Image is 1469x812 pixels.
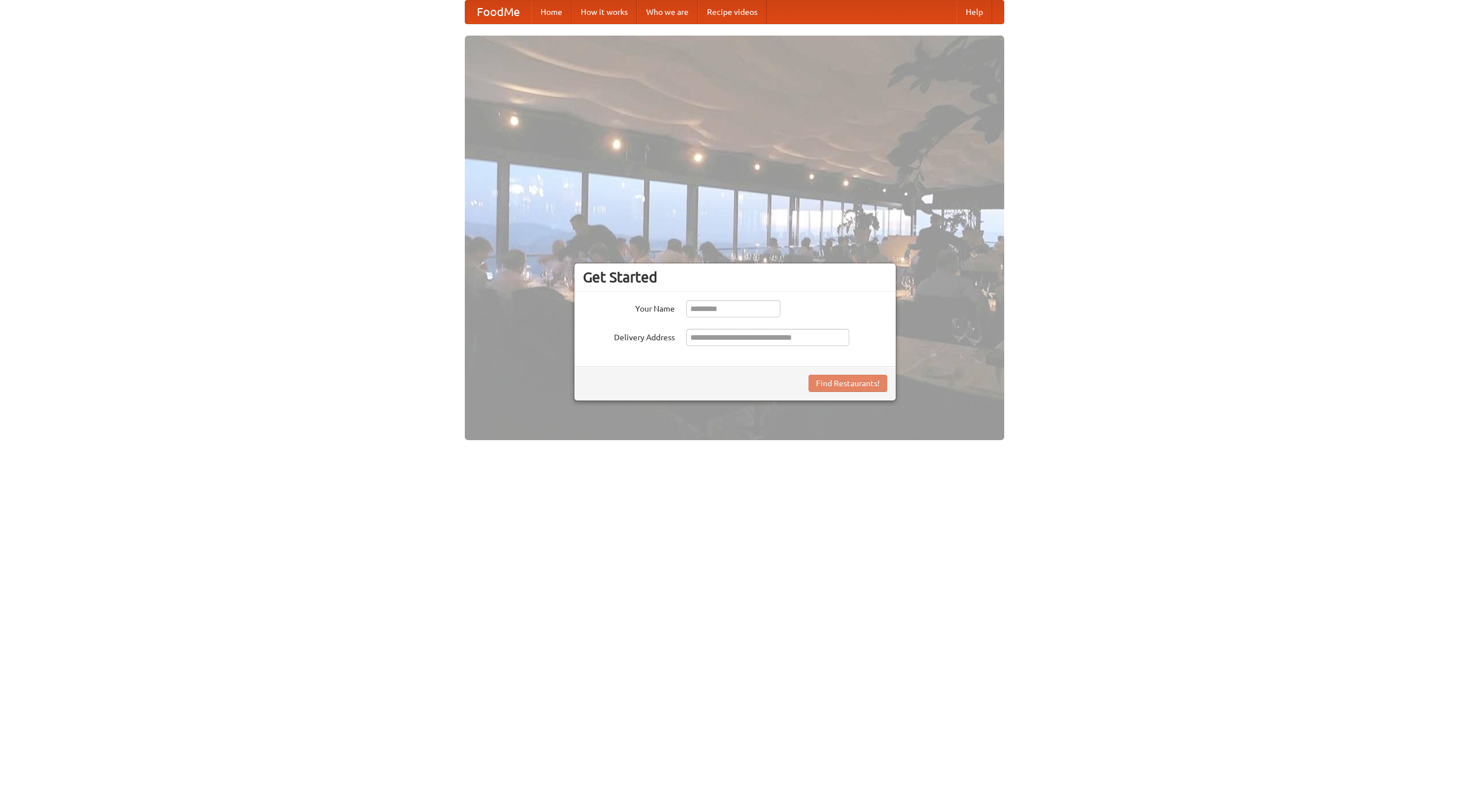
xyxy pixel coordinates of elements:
label: Delivery Address [583,329,675,343]
h3: Get Started [583,269,887,286]
a: Who we are [637,1,698,24]
a: Help [957,1,992,24]
a: FoodMe [465,1,531,24]
a: Recipe videos [698,1,767,24]
label: Your Name [583,300,675,314]
a: How it works [572,1,637,24]
button: Find Restaurants! [809,375,887,392]
a: Home [531,1,572,24]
